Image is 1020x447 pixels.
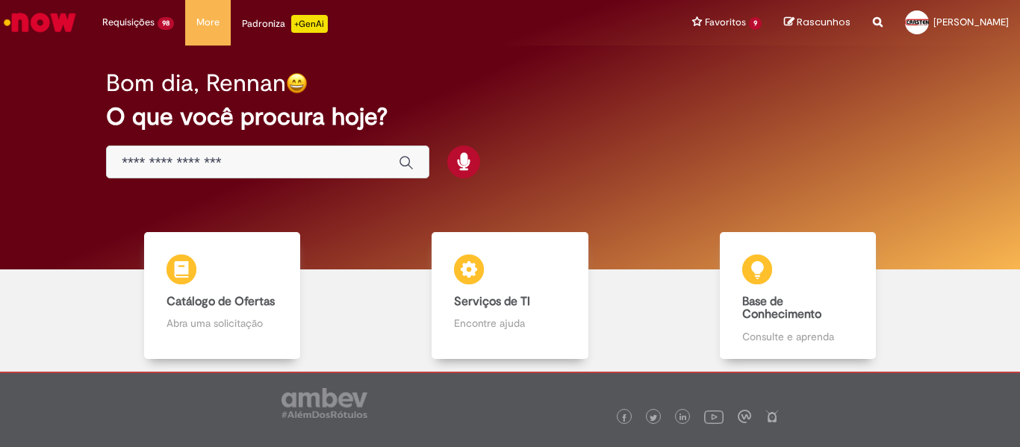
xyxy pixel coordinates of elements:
img: happy-face.png [286,72,308,94]
span: 98 [158,17,174,30]
img: logo_footer_youtube.png [704,407,724,426]
p: Abra uma solicitação [167,316,279,331]
img: logo_footer_naosei.png [765,410,779,423]
span: Favoritos [705,15,746,30]
span: [PERSON_NAME] [933,16,1009,28]
img: logo_footer_workplace.png [738,410,751,423]
span: Requisições [102,15,155,30]
h2: Bom dia, Rennan [106,70,286,96]
a: Serviços de TI Encontre ajuda [366,232,653,359]
b: Serviços de TI [454,294,530,309]
img: logo_footer_linkedin.png [680,413,687,422]
img: logo_footer_facebook.png [621,414,628,422]
p: Consulte e aprenda [742,329,854,344]
a: Base de Conhecimento Consulte e aprenda [654,232,942,359]
img: logo_footer_ambev_rotulo_gray.png [282,388,367,418]
div: Padroniza [242,15,328,33]
span: More [196,15,220,30]
a: Catálogo de Ofertas Abra uma solicitação [78,232,366,359]
b: Base de Conhecimento [742,294,821,322]
img: ServiceNow [1,7,78,37]
span: Rascunhos [797,15,850,29]
p: Encontre ajuda [454,316,566,331]
a: Rascunhos [784,16,850,30]
h2: O que você procura hoje? [106,104,914,130]
span: 9 [749,17,762,30]
b: Catálogo de Ofertas [167,294,275,309]
img: logo_footer_twitter.png [650,414,657,422]
p: +GenAi [291,15,328,33]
